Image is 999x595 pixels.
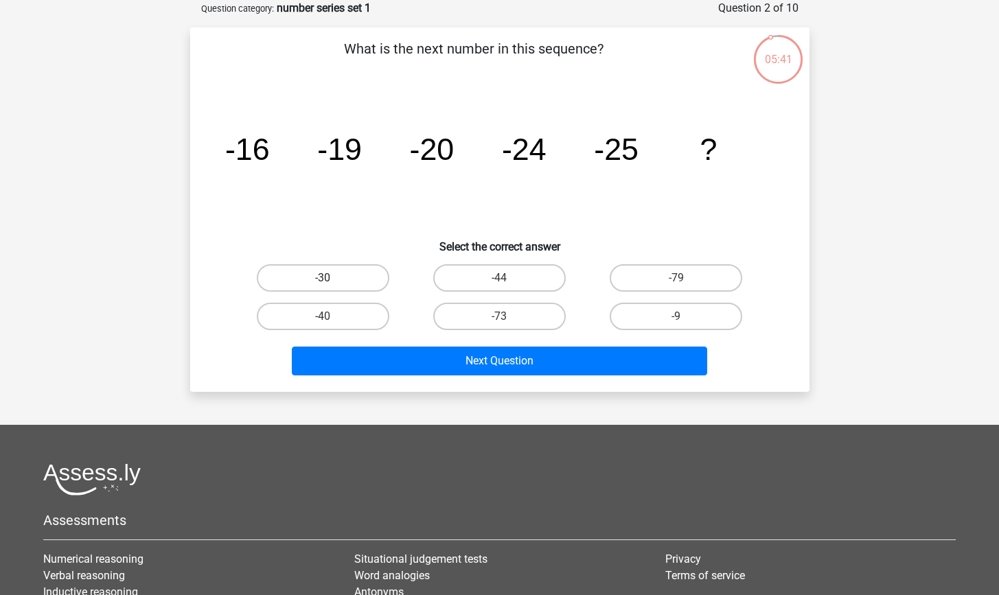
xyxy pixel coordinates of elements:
img: Assessly logo [43,463,141,495]
h6: Select the correct answer [212,229,788,253]
tspan: -25 [594,132,639,166]
h5: Assessments [43,512,956,528]
a: Numerical reasoning [43,552,143,565]
label: -9 [610,303,742,330]
tspan: -24 [501,132,546,166]
label: -44 [433,264,566,292]
a: Verbal reasoning [43,569,125,582]
a: Word analogies [354,569,430,582]
a: Situational judgement tests [354,552,487,565]
tspan: -20 [409,132,454,166]
tspan: -16 [225,132,269,166]
label: -73 [433,303,566,330]
a: Terms of service [665,569,745,582]
div: 05:41 [753,34,804,68]
label: -40 [257,303,389,330]
button: Next Question [292,347,707,375]
a: Privacy [665,552,701,565]
p: What is the next number in this sequence? [212,38,736,80]
tspan: -19 [317,132,362,166]
tspan: ? [700,132,717,166]
small: Question category: [201,3,274,14]
label: -30 [257,264,389,292]
label: -79 [610,264,742,292]
strong: number series set 1 [277,1,371,14]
